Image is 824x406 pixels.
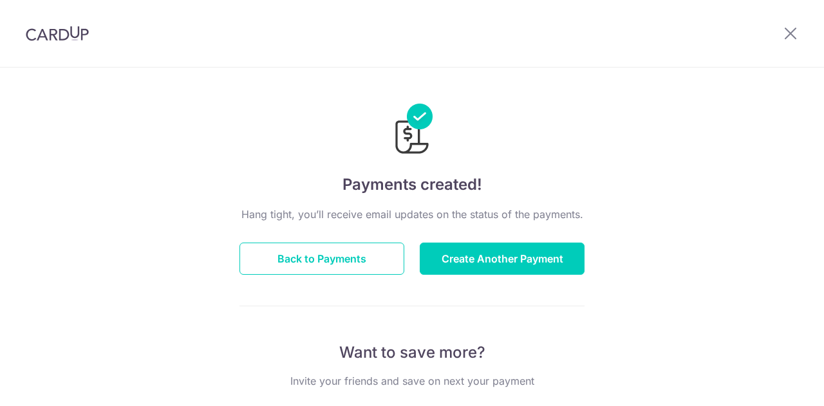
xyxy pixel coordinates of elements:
[239,243,404,275] button: Back to Payments
[420,243,585,275] button: Create Another Payment
[239,207,585,222] p: Hang tight, you’ll receive email updates on the status of the payments.
[239,373,585,389] p: Invite your friends and save on next your payment
[26,26,89,41] img: CardUp
[239,342,585,363] p: Want to save more?
[391,104,433,158] img: Payments
[239,173,585,196] h4: Payments created!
